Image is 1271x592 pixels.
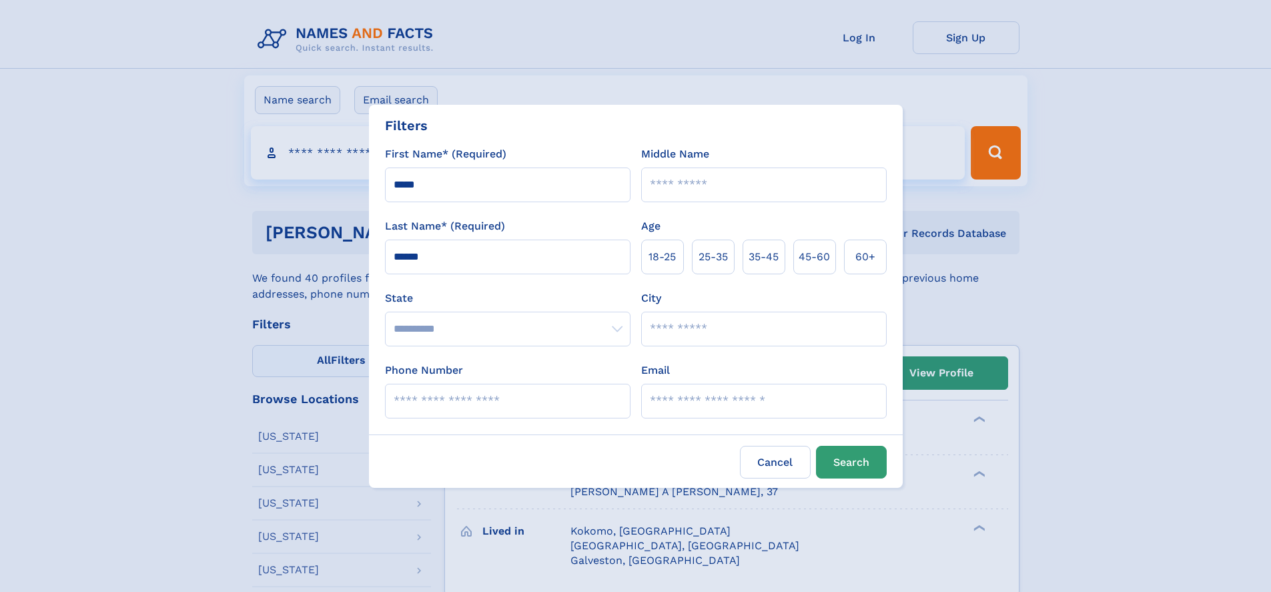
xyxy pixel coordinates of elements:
[699,249,728,265] span: 25‑35
[641,290,661,306] label: City
[385,290,630,306] label: State
[799,249,830,265] span: 45‑60
[385,218,505,234] label: Last Name* (Required)
[855,249,875,265] span: 60+
[649,249,676,265] span: 18‑25
[385,362,463,378] label: Phone Number
[641,146,709,162] label: Middle Name
[740,446,811,479] label: Cancel
[385,146,506,162] label: First Name* (Required)
[385,115,428,135] div: Filters
[641,218,661,234] label: Age
[816,446,887,479] button: Search
[749,249,779,265] span: 35‑45
[641,362,670,378] label: Email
